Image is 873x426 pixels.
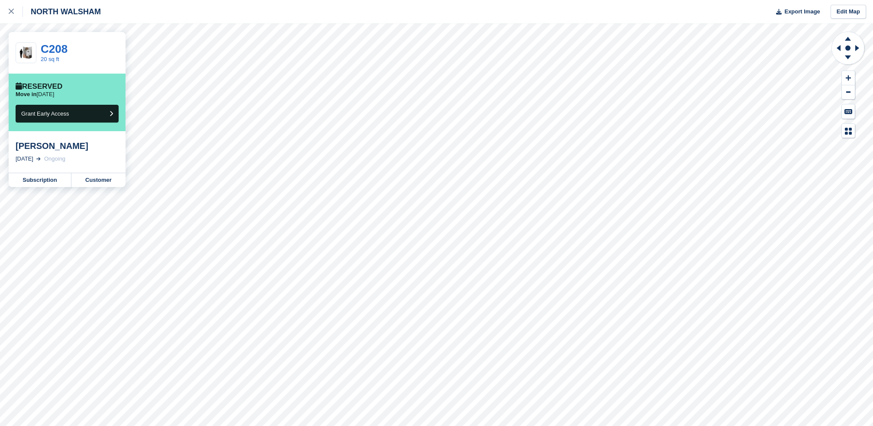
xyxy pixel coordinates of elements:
button: Export Image [771,5,820,19]
button: Grant Early Access [16,105,119,123]
div: [DATE] [16,155,33,163]
button: Zoom In [842,71,855,85]
a: C208 [41,42,68,55]
button: Map Legend [842,124,855,138]
a: Customer [71,173,126,187]
div: [PERSON_NAME] [16,141,119,151]
a: Subscription [9,173,71,187]
span: Move in [16,91,36,97]
img: 20-sqft-unit.jpg [16,45,36,61]
span: Grant Early Access [21,110,69,117]
span: Export Image [784,7,820,16]
button: Keyboard Shortcuts [842,104,855,119]
a: 20 sq ft [41,56,59,62]
div: NORTH WALSHAM [23,6,101,17]
button: Zoom Out [842,85,855,100]
img: arrow-right-light-icn-cde0832a797a2874e46488d9cf13f60e5c3a73dbe684e267c42b8395dfbc2abf.svg [36,157,41,161]
div: Ongoing [44,155,65,163]
div: Reserved [16,82,62,91]
p: [DATE] [16,91,54,98]
a: Edit Map [831,5,866,19]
